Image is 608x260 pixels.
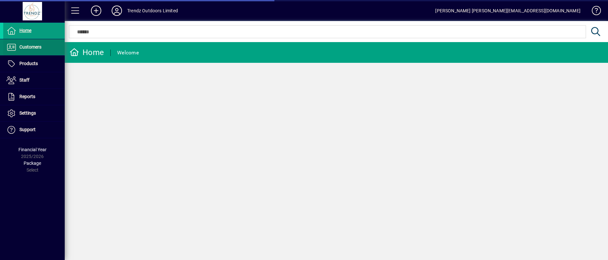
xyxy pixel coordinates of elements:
button: Profile [106,5,127,17]
span: Customers [19,44,41,50]
a: Reports [3,89,65,105]
span: Settings [19,110,36,116]
span: Reports [19,94,35,99]
a: Staff [3,72,65,88]
a: Products [3,56,65,72]
div: Home [70,47,104,58]
span: Products [19,61,38,66]
a: Support [3,122,65,138]
div: Trendz Outdoors Limited [127,6,178,16]
div: Welcome [117,48,139,58]
a: Settings [3,105,65,121]
a: Knowledge Base [587,1,600,22]
span: Support [19,127,36,132]
div: [PERSON_NAME] [PERSON_NAME][EMAIL_ADDRESS][DOMAIN_NAME] [435,6,580,16]
span: Staff [19,77,29,83]
a: Customers [3,39,65,55]
button: Add [86,5,106,17]
span: Package [24,161,41,166]
span: Financial Year [18,147,47,152]
span: Home [19,28,31,33]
